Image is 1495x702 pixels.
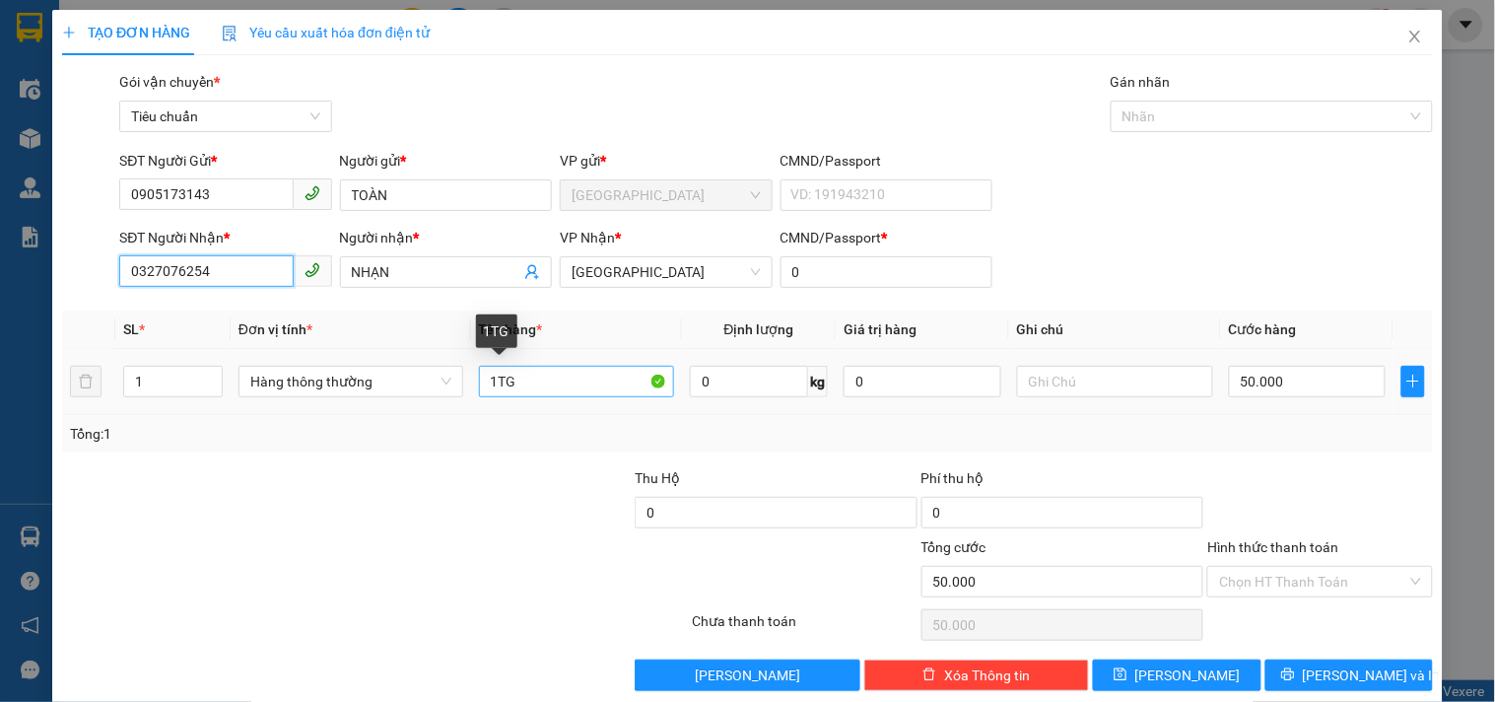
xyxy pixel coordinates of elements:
[1017,366,1213,397] input: Ghi Chú
[305,185,320,201] span: phone
[1388,10,1443,65] button: Close
[560,150,772,172] div: VP gửi
[1009,311,1221,349] th: Ghi chú
[231,17,278,37] span: Nhận:
[70,423,578,445] div: Tổng: 1
[724,321,794,337] span: Định lượng
[1114,667,1127,683] span: save
[635,660,859,691] button: [PERSON_NAME]
[922,667,936,683] span: delete
[695,665,800,686] span: [PERSON_NAME]
[222,26,238,41] img: icon
[222,25,430,40] span: Yêu cầu xuất hóa đơn điện tử
[1093,660,1260,691] button: save[PERSON_NAME]
[572,257,760,287] span: Tuy Hòa
[1303,665,1441,686] span: [PERSON_NAME] và In
[250,367,451,396] span: Hàng thông thường
[1229,321,1297,337] span: Cước hàng
[921,539,986,555] span: Tổng cước
[70,366,102,397] button: delete
[305,262,320,278] span: phone
[690,610,918,645] div: Chưa thanh toán
[340,227,552,248] div: Người nhận
[476,315,517,348] div: 1TG
[572,180,760,210] span: Đà Nẵng
[123,321,139,337] span: SL
[781,227,992,248] div: CMND/Passport
[1407,29,1423,44] span: close
[1281,667,1295,683] span: printer
[808,366,828,397] span: kg
[119,150,331,172] div: SĐT Người Gửi
[1207,539,1338,555] label: Hình thức thanh toán
[635,470,680,486] span: Thu Hộ
[921,467,1204,497] div: Phí thu hộ
[119,227,331,248] div: SĐT Người Nhận
[17,61,217,85] div: TRÂM
[844,321,917,337] span: Giá trị hàng
[231,17,431,61] div: [GEOGRAPHIC_DATA]
[1401,366,1425,397] button: plus
[119,74,220,90] span: Gói vận chuyển
[1135,665,1241,686] span: [PERSON_NAME]
[131,102,319,131] span: Tiêu chuẩn
[560,230,615,246] span: VP Nhận
[231,112,431,136] div: 0
[62,25,190,40] span: TẠO ĐƠN HÀNG
[864,660,1089,691] button: deleteXóa Thông tin
[479,366,675,397] input: VD: Bàn, Ghế
[781,150,992,172] div: CMND/Passport
[944,665,1030,686] span: Xóa Thông tin
[1402,374,1424,389] span: plus
[238,321,312,337] span: Đơn vị tính
[340,150,552,172] div: Người gửi
[231,85,431,112] div: 0986209967
[479,321,543,337] span: Tên hàng
[1265,660,1433,691] button: printer[PERSON_NAME] và In
[1111,74,1171,90] label: Gán nhãn
[62,26,76,39] span: plus
[844,366,1001,397] input: 0
[231,61,431,85] div: TRÀ
[17,17,47,37] span: Gửi:
[524,264,540,280] span: user-add
[17,85,217,112] div: 0903515074
[17,17,217,61] div: [GEOGRAPHIC_DATA]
